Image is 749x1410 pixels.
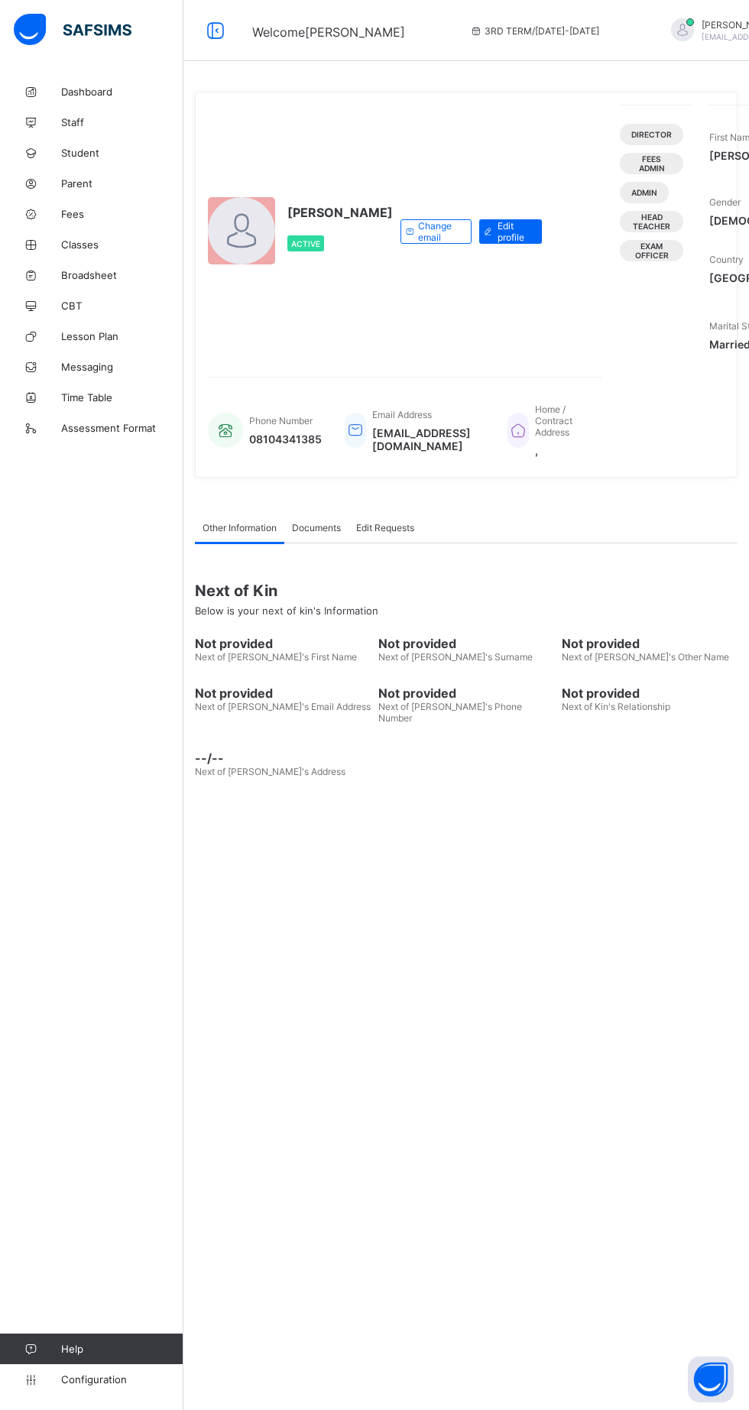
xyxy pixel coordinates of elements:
span: Next of Kin [195,582,738,600]
span: Not provided [562,686,738,701]
span: Assessment Format [61,422,183,434]
span: Not provided [195,636,371,651]
span: Next of [PERSON_NAME]'s Other Name [562,651,729,663]
span: 08104341385 [249,433,322,446]
img: safsims [14,14,131,46]
span: Change email [418,220,459,243]
span: Admin [631,188,657,197]
span: DIRECTOR [631,130,672,139]
span: Below is your next of kin's Information [195,605,378,617]
span: Configuration [61,1373,183,1386]
span: Documents [292,522,341,533]
span: Classes [61,238,183,251]
span: Email Address [372,409,432,420]
span: Staff [61,116,183,128]
span: Edit profile [498,220,530,243]
span: Broadsheet [61,269,183,281]
span: [EMAIL_ADDRESS][DOMAIN_NAME] [372,426,485,452]
span: CBT [61,300,183,312]
span: Fees [61,208,183,220]
span: Parent [61,177,183,190]
span: [PERSON_NAME] [287,205,393,220]
span: Other Information [203,522,277,533]
span: Not provided [195,686,371,701]
span: Welcome [PERSON_NAME] [252,24,405,40]
span: Active [291,239,320,248]
span: Lesson Plan [61,330,183,342]
span: Messaging [61,361,183,373]
span: Not provided [562,636,738,651]
span: Next of Kin's Relationship [562,701,670,712]
span: Time Table [61,391,183,404]
span: --/-- [195,750,371,766]
span: Head Teacher [631,212,672,231]
span: Not provided [378,686,554,701]
span: Phone Number [249,415,313,426]
span: Next of [PERSON_NAME]'s Email Address [195,701,371,712]
span: Next of [PERSON_NAME]'s First Name [195,651,357,663]
span: Help [61,1343,183,1355]
span: Fees Admin [631,154,672,173]
span: Next of [PERSON_NAME]'s Address [195,766,345,777]
span: Student [61,147,183,159]
span: Home / Contract Address [535,404,572,438]
span: Dashboard [61,86,183,98]
span: Next of [PERSON_NAME]'s Surname [378,651,533,663]
span: Exam Officer [631,241,672,260]
span: session/term information [469,25,599,37]
span: Country [709,254,744,265]
span: Next of [PERSON_NAME]'s Phone Number [378,701,522,724]
button: Open asap [688,1357,734,1402]
span: Gender [709,196,741,208]
span: Not provided [378,636,554,651]
span: , [535,444,586,457]
span: Edit Requests [356,522,414,533]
